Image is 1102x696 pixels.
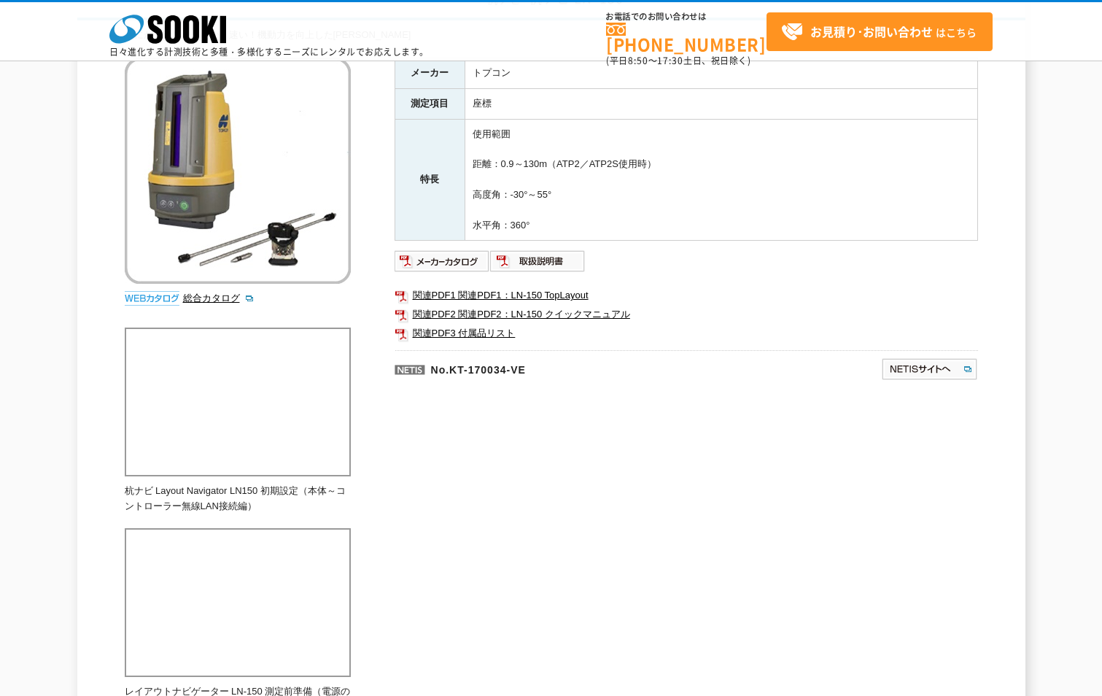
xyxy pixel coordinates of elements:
[465,119,977,241] td: 使用範囲 距離：0.9～130m（ATP2／ATP2S使用時） 高度角：-30°～55° 水平角：360°
[628,54,648,67] span: 8:50
[781,21,977,43] span: はこちら
[606,12,767,21] span: お電話でのお問い合わせは
[109,47,429,56] p: 日々進化する計測技術と多種・多様化するニーズにレンタルでお応えします。
[125,58,351,284] img: 杭ナビ LNｰ150
[125,484,351,514] p: 杭ナビ Layout Navigator LN150 初期設定（本体～コントローラー無線LAN接続編）
[395,119,465,241] th: 特長
[767,12,993,51] a: お見積り･お問い合わせはこちら
[395,305,978,324] a: 関連PDF2 関連PDF2：LN-150 クイックマニュアル
[395,350,740,385] p: No.KT-170034-VE
[490,260,586,271] a: 取扱説明書
[125,291,179,306] img: webカタログ
[395,58,465,89] th: メーカー
[606,23,767,53] a: [PHONE_NUMBER]
[395,260,490,271] a: メーカーカタログ
[395,88,465,119] th: 測定項目
[395,250,490,273] img: メーカーカタログ
[465,58,977,89] td: トプコン
[395,286,978,305] a: 関連PDF1 関連PDF1：LN-150 TopLayout
[490,250,586,273] img: 取扱説明書
[183,293,255,303] a: 総合カタログ
[465,88,977,119] td: 座標
[606,54,750,67] span: (平日 ～ 土日、祝日除く)
[395,324,978,343] a: 関連PDF3 付属品リスト
[881,357,978,381] img: NETISサイトへ
[657,54,683,67] span: 17:30
[810,23,933,40] strong: お見積り･お問い合わせ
